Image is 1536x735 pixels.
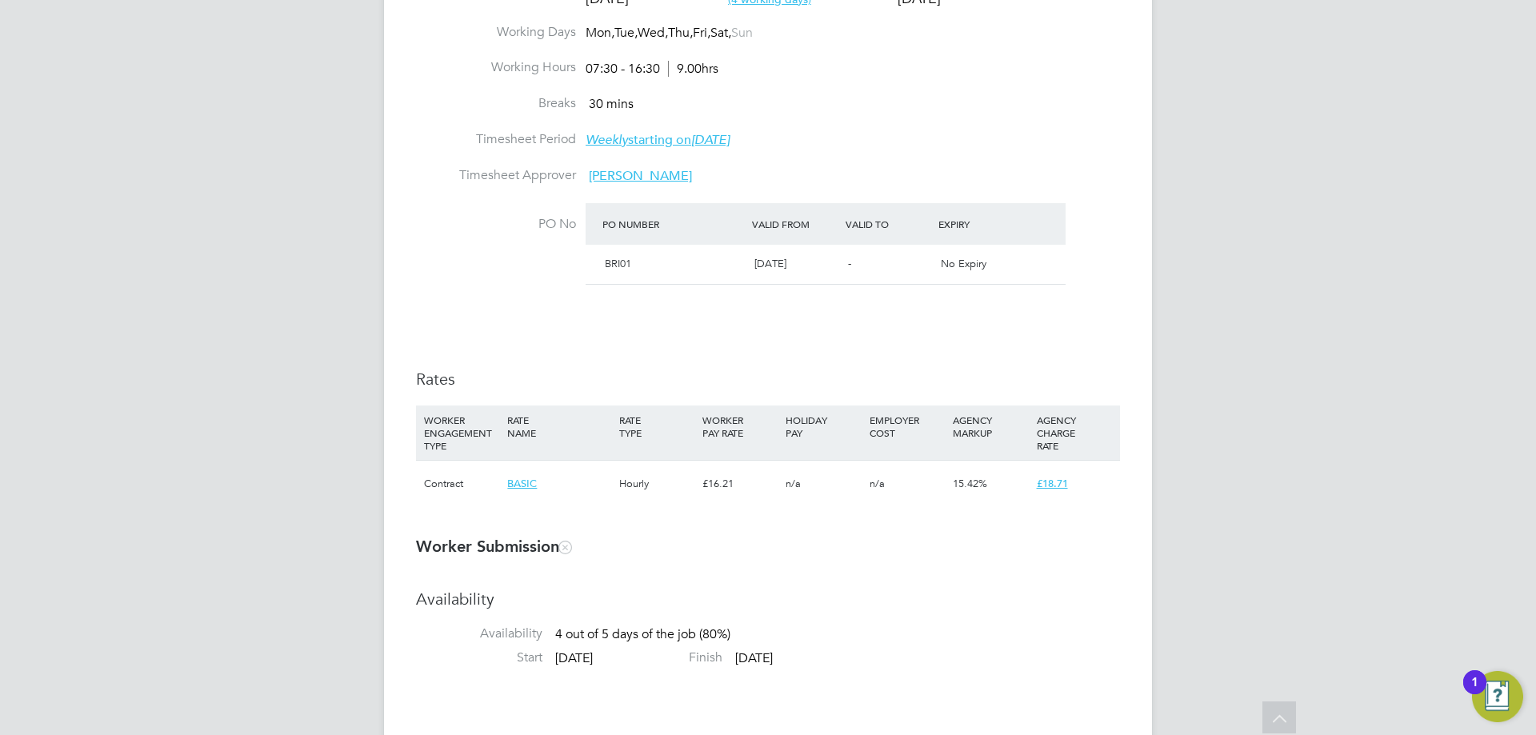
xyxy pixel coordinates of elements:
span: [DATE] [555,650,593,666]
label: Timesheet Approver [416,167,576,184]
div: 1 [1471,682,1478,703]
div: WORKER PAY RATE [698,405,782,447]
div: RATE NAME [503,405,614,447]
span: BASIC [507,477,537,490]
label: Availability [416,625,542,642]
span: BRI01 [605,257,631,270]
b: Worker Submission [416,537,571,556]
label: Start [416,649,542,666]
span: [PERSON_NAME] [589,168,692,184]
label: Finish [596,649,722,666]
div: PO Number [598,210,748,238]
span: Mon, [586,25,614,41]
div: AGENCY MARKUP [949,405,1032,447]
div: HOLIDAY PAY [782,405,865,447]
label: Working Hours [416,59,576,76]
span: n/a [870,477,885,490]
span: 30 mins [589,96,634,112]
span: Fri, [693,25,710,41]
label: Timesheet Period [416,131,576,148]
em: Weekly [586,132,628,148]
span: [DATE] [735,650,773,666]
div: EMPLOYER COST [866,405,949,447]
span: 15.42% [953,477,987,490]
span: [DATE] [754,257,786,270]
h3: Availability [416,589,1120,609]
span: Sun [731,25,753,41]
span: Sat, [710,25,731,41]
div: Valid From [748,210,842,238]
button: Open Resource Center, 1 new notification [1472,671,1523,722]
span: Thu, [668,25,693,41]
span: No Expiry [941,257,986,270]
span: Tue, [614,25,638,41]
label: Working Days [416,24,576,41]
div: Valid To [842,210,935,238]
div: AGENCY CHARGE RATE [1033,405,1116,460]
div: Contract [420,461,503,507]
span: Wed, [638,25,668,41]
span: 4 out of 5 days of the job (80%) [555,627,730,643]
div: WORKER ENGAGEMENT TYPE [420,405,503,460]
div: RATE TYPE [615,405,698,447]
div: Hourly [615,461,698,507]
label: Breaks [416,95,576,112]
span: 9.00hrs [668,61,718,77]
div: Expiry [934,210,1028,238]
span: n/a [786,477,801,490]
span: - [848,257,851,270]
em: [DATE] [691,132,730,148]
span: £18.71 [1037,477,1068,490]
div: 07:30 - 16:30 [586,61,718,78]
h3: Rates [416,369,1120,389]
div: £16.21 [698,461,782,507]
span: starting on [586,132,730,148]
label: PO No [416,216,576,233]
